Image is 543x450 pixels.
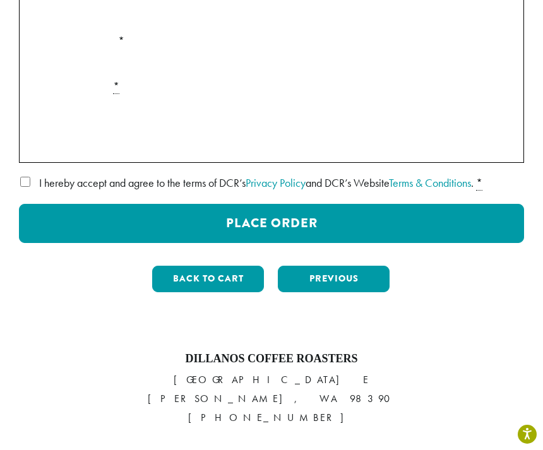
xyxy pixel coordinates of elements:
p: [GEOGRAPHIC_DATA] E [PERSON_NAME], WA 98390 [9,370,534,427]
a: Terms & Conditions [389,175,471,190]
a: Privacy Policy [246,175,306,190]
button: Place Order [19,204,524,243]
a: [PHONE_NUMBER] [188,411,355,424]
abbr: required [476,175,482,191]
button: Previous [278,266,390,292]
button: Back to cart [152,266,264,292]
span: I hereby accept and agree to the terms of DCR’s and DCR’s Website . [39,175,474,190]
h4: Dillanos Coffee Roasters [9,352,534,366]
abbr: required [113,79,119,94]
input: I hereby accept and agree to the terms of DCR’sPrivacy Policyand DCR’s WebsiteTerms & Conditions. * [19,177,32,187]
